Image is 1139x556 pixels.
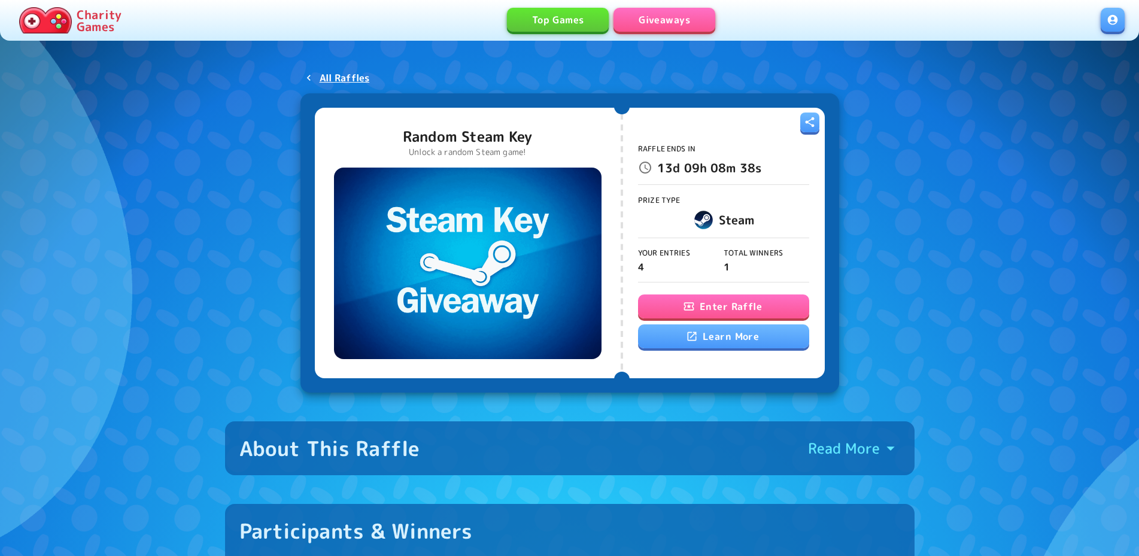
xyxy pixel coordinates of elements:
[403,146,532,158] p: Unlock a random Steam game!
[403,127,532,146] p: Random Steam Key
[613,8,715,32] a: Giveaways
[724,248,783,258] span: Total Winners
[300,67,375,89] a: All Raffles
[638,294,809,318] button: Enter Raffle
[638,260,724,274] p: 4
[14,5,126,36] a: Charity Games
[225,421,915,475] button: About This RaffleRead More
[239,518,473,543] div: Participants & Winners
[638,324,809,348] a: Learn More
[19,7,72,34] img: Charity.Games
[77,8,122,32] p: Charity Games
[638,144,695,154] span: Raffle Ends In
[657,158,761,177] p: 13d 09h 08m 38s
[507,8,609,32] a: Top Games
[808,439,880,458] p: Read More
[239,436,420,461] div: About This Raffle
[724,260,809,274] p: 1
[638,248,690,258] span: Your Entries
[334,168,602,359] img: Random Steam Key
[719,210,755,229] h6: Steam
[320,71,370,85] p: All Raffles
[638,195,681,205] span: Prize Type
